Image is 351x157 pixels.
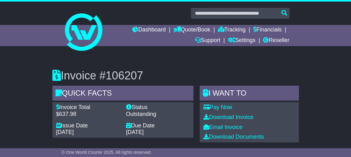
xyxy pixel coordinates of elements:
div: Outstanding [126,111,190,118]
div: Quick Facts [52,86,194,102]
a: Email Invoice [203,124,242,130]
a: Reseller [263,36,289,46]
a: Support [195,36,220,46]
a: Dashboard [132,25,166,36]
a: Tracking [218,25,246,36]
a: Download Documents [203,134,264,140]
span: © One World Courier 2025. All rights reserved. [62,150,152,155]
div: Invoice Total [56,104,120,111]
h3: Invoice #106207 [52,69,299,82]
div: I WANT to [200,86,299,102]
div: $637.98 [56,111,120,118]
a: Quote/Book [173,25,210,36]
div: [DATE] [126,129,190,136]
a: Financials [253,25,282,36]
div: [DATE] [56,129,120,136]
div: Status [126,104,190,111]
a: Settings [228,36,256,46]
div: Due Date [126,122,190,129]
div: Issue Date [56,122,120,129]
a: Download Invoice [203,114,253,120]
a: Pay Now [203,104,232,110]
